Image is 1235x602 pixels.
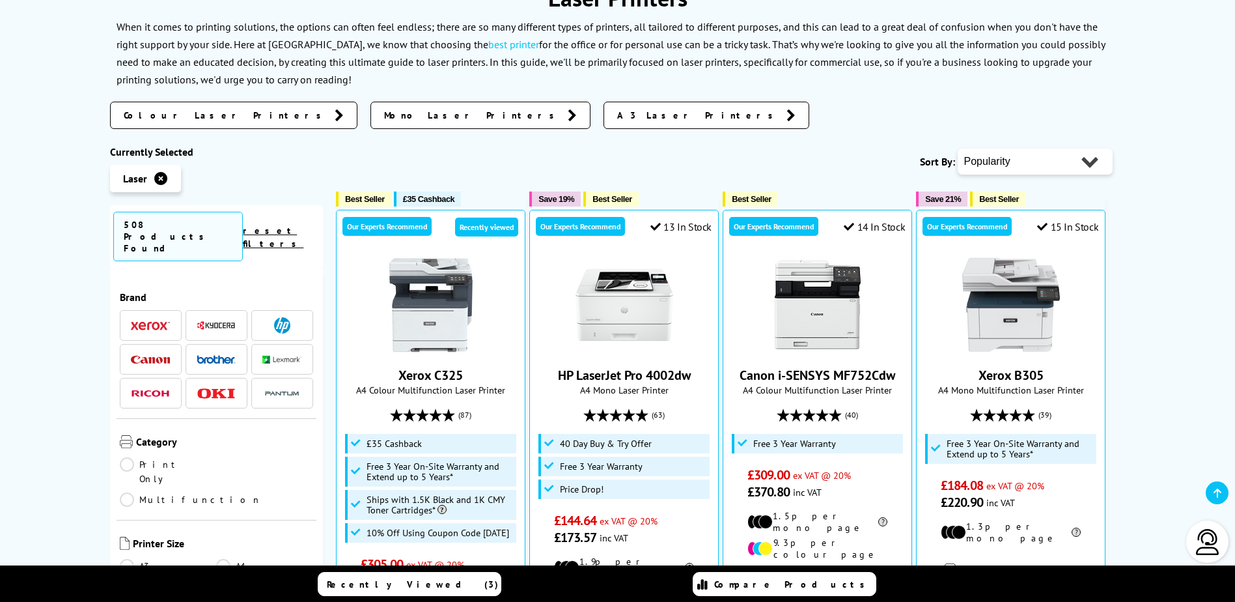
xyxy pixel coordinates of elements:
[243,225,303,250] a: reset filters
[529,192,581,207] button: Save 19%
[923,554,1098,590] div: modal_delivery
[538,194,574,204] span: Save 19%
[592,194,632,204] span: Best Seller
[123,172,147,185] span: Laser
[406,558,464,571] span: ex VAT @ 20%
[197,355,236,364] img: Brother
[979,194,1019,204] span: Best Seller
[1037,220,1098,233] div: 15 In Stock
[941,494,983,511] span: £220.90
[262,356,301,364] img: Lexmark
[962,343,1060,356] a: Xerox B305
[986,496,1015,509] span: inc VAT
[367,461,514,482] span: Free 3 Year On-Site Warranty and Extend up to 5 Years*
[600,515,658,527] span: ex VAT @ 20%
[262,317,301,334] a: HP
[576,343,673,356] a: HP LaserJet Pro 4002dw
[262,386,301,401] img: Pantum
[120,457,217,486] a: Print Only
[455,218,518,236] div: Recently viewed
[925,194,961,204] span: Save 21%
[367,438,422,449] span: £35 Cashback
[947,438,1094,459] span: Free 3 Year On-Site Warranty and Extend up to 5 Years*
[120,291,314,304] span: Brand
[318,572,501,596] a: Recently Viewed (3)
[398,367,463,384] a: Xerox C325
[131,317,170,334] a: Xerox
[197,388,236,399] img: OKI
[923,217,1012,236] div: Our Experts Recommend
[554,512,596,529] span: £144.64
[197,351,236,367] a: Brother
[367,528,509,538] span: 10% Off Using Coupon Code [DATE]
[458,403,471,427] span: (87)
[753,438,836,449] span: Free 3 Year Warranty
[536,384,712,396] span: A4 Mono Laser Printer
[978,367,1044,384] a: Xerox B305
[560,484,604,494] span: Price Drop!
[131,356,170,364] img: Canon
[576,256,673,354] img: HP LaserJet Pro 4002dw
[197,321,236,330] img: Kyocera
[560,461,643,472] span: Free 3 Year Warranty
[793,486,822,498] span: inc VAT
[117,20,1105,87] p: When it comes to printing solutions, the options can often feel endless; there are so many differ...
[723,192,778,207] button: Best Seller
[403,194,454,204] span: £35 Cashback
[923,384,1098,396] span: A4 Mono Multifunction Laser Printer
[327,579,499,590] span: Recently Viewed (3)
[345,194,385,204] span: Best Seller
[262,351,301,367] a: Lexmark
[962,256,1060,354] img: Xerox B305
[488,38,539,51] a: best printer
[554,529,596,546] span: £173.57
[367,494,514,515] span: Ships with 1.5K Black and 1K CMY Toner Cartridges*
[110,102,357,129] a: Colour Laser Printers
[604,102,809,129] a: A3 Laser Printers
[769,343,867,356] a: Canon i-SENSYS MF752Cdw
[729,217,818,236] div: Our Experts Recommend
[120,559,217,573] a: A3
[920,155,955,168] span: Sort By:
[941,521,1081,544] li: 1.3p per mono page
[617,109,780,122] span: A3 Laser Printers
[131,351,170,367] a: Canon
[1195,529,1221,555] img: user-headset-light.svg
[732,194,771,204] span: Best Seller
[131,321,170,330] img: Xerox
[845,403,858,427] span: (40)
[730,384,905,396] span: A4 Colour Multifunction Laser Printer
[120,537,130,550] img: Printer Size
[693,572,876,596] a: Compare Products
[714,579,872,590] span: Compare Products
[600,532,628,544] span: inc VAT
[844,220,905,233] div: 14 In Stock
[650,220,712,233] div: 13 In Stock
[916,192,967,207] button: Save 21%
[342,217,432,236] div: Our Experts Recommend
[382,256,480,354] img: Xerox C325
[133,537,314,552] span: Printer Size
[941,477,983,494] span: £184.08
[216,559,313,573] a: A4
[769,256,867,354] img: Canon i-SENSYS MF752Cdw
[197,317,236,334] a: Kyocera
[747,483,790,500] span: £370.80
[124,109,328,122] span: Colour Laser Printers
[747,510,887,534] li: 1.5p per mono page
[560,438,652,449] span: 40 Day Buy & Try Offer
[554,556,694,579] li: 1.9p per mono page
[120,435,133,448] img: Category
[558,367,691,384] a: HP LaserJet Pro 4002dw
[970,192,1025,207] button: Best Seller
[740,367,895,384] a: Canon i-SENSYS MF752Cdw
[747,466,790,483] span: £309.00
[274,317,290,334] img: HP
[382,343,480,356] a: Xerox C325
[747,537,887,560] li: 9.3p per colour page
[131,385,170,401] a: Ricoh
[986,480,1044,492] span: ex VAT @ 20%
[343,384,518,396] span: A4 Colour Multifunction Laser Printer
[120,493,262,507] a: Multifunction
